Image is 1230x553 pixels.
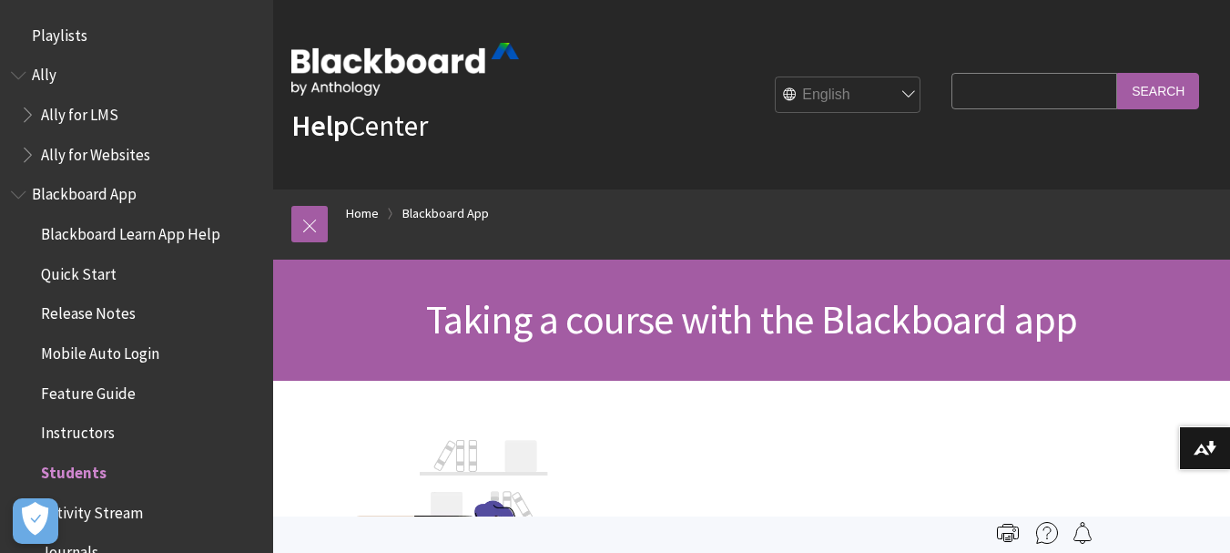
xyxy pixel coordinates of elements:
select: Site Language Selector [776,77,921,114]
img: More help [1036,522,1058,544]
nav: Book outline for Playlists [11,20,262,51]
img: Blackboard by Anthology [291,43,519,96]
a: Blackboard App [402,202,489,225]
a: Home [346,202,379,225]
span: Activity Stream [41,497,143,522]
span: Taking a course with the Blackboard app [426,294,1078,344]
span: Students [41,457,107,482]
span: Feature Guide [41,378,136,403]
a: HelpCenter [291,108,428,144]
input: Search [1117,73,1199,108]
span: Ally for LMS [41,99,118,124]
strong: Help [291,108,349,144]
span: Blackboard Learn App Help [41,219,220,243]
nav: Book outline for Anthology Ally Help [11,60,262,170]
img: Print [997,522,1019,544]
span: Playlists [32,20,87,45]
img: Follow this page [1072,522,1093,544]
span: Mobile Auto Login [41,338,159,363]
span: Release Notes [41,299,136,323]
span: Quick Start [41,259,117,283]
button: Open Preferences [13,498,58,544]
span: Ally for Websites [41,139,150,164]
span: Blackboard App [32,179,137,204]
span: Instructors [41,418,115,443]
span: Ally [32,60,56,85]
